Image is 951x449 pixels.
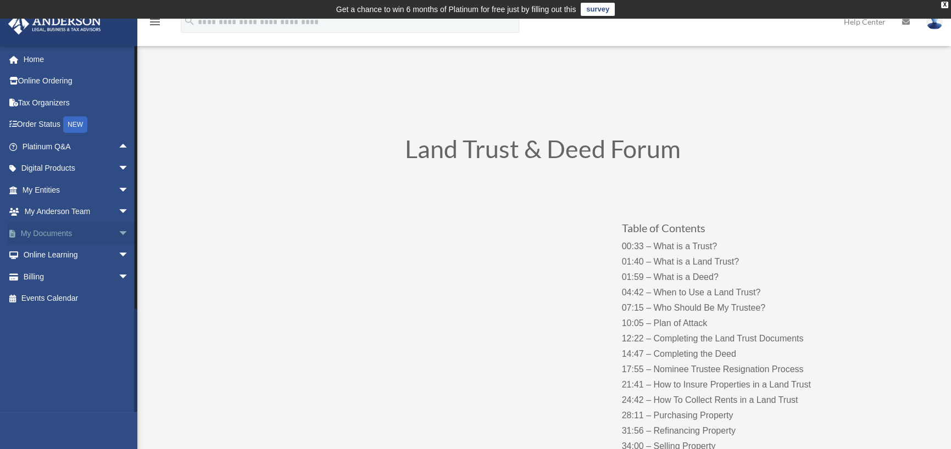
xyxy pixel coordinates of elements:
[941,2,948,8] div: close
[8,70,146,92] a: Online Ordering
[336,3,576,16] div: Get a chance to win 6 months of Platinum for free just by filling out this
[246,137,839,167] h1: Land Trust & Deed Forum
[118,266,140,288] span: arrow_drop_down
[118,136,140,158] span: arrow_drop_up
[8,266,146,288] a: Billingarrow_drop_down
[118,244,140,267] span: arrow_drop_down
[118,222,140,245] span: arrow_drop_down
[622,222,839,239] h3: Table of Contents
[8,222,146,244] a: My Documentsarrow_drop_down
[118,179,140,201] span: arrow_drop_down
[118,201,140,223] span: arrow_drop_down
[581,3,615,16] a: survey
[118,158,140,180] span: arrow_drop_down
[5,13,104,35] img: Anderson Advisors Platinum Portal
[63,116,87,133] div: NEW
[8,92,146,114] a: Tax Organizers
[148,15,162,29] i: menu
[8,158,146,179] a: Digital Productsarrow_drop_down
[183,15,196,27] i: search
[8,288,146,310] a: Events Calendar
[8,244,146,266] a: Online Learningarrow_drop_down
[8,136,146,158] a: Platinum Q&Aarrow_drop_up
[8,114,146,136] a: Order StatusNEW
[8,48,146,70] a: Home
[926,14,943,30] img: User Pic
[8,179,146,201] a: My Entitiesarrow_drop_down
[148,19,162,29] a: menu
[8,201,146,223] a: My Anderson Teamarrow_drop_down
